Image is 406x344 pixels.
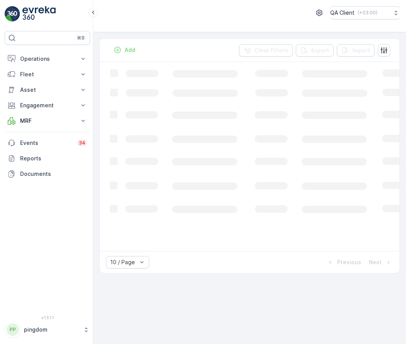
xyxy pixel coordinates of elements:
p: 34 [79,140,85,146]
p: Clear Filters [254,46,288,54]
p: pingdom [24,326,79,334]
p: Import [352,46,370,54]
button: Next [368,258,393,267]
button: PPpingdom [5,322,90,338]
div: PP [7,323,19,336]
p: Operations [20,55,75,63]
p: Documents [20,170,87,178]
span: v 1.51.1 [5,315,90,320]
p: Export [311,46,329,54]
p: QA Client [330,9,355,17]
img: logo_light-DOdMpM7g.png [22,6,56,22]
p: Engagement [20,101,75,109]
p: Events [20,139,73,147]
button: Engagement [5,98,90,113]
img: logo [5,6,20,22]
button: Previous [326,258,362,267]
a: Reports [5,151,90,166]
p: Asset [20,86,75,94]
p: ( +03:00 ) [358,10,377,16]
button: QA Client(+03:00) [330,6,400,19]
p: Previous [337,258,361,266]
button: MRF [5,113,90,129]
a: Documents [5,166,90,182]
p: Reports [20,155,87,162]
button: Clear Filters [239,44,293,57]
a: Events34 [5,135,90,151]
button: Import [337,44,375,57]
p: Fleet [20,71,75,78]
button: Fleet [5,67,90,82]
p: Add [125,46,135,54]
button: Export [296,44,334,57]
button: Add [111,45,138,55]
button: Operations [5,51,90,67]
p: Next [369,258,382,266]
p: MRF [20,117,75,125]
button: Asset [5,82,90,98]
p: ⌘B [77,35,85,41]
